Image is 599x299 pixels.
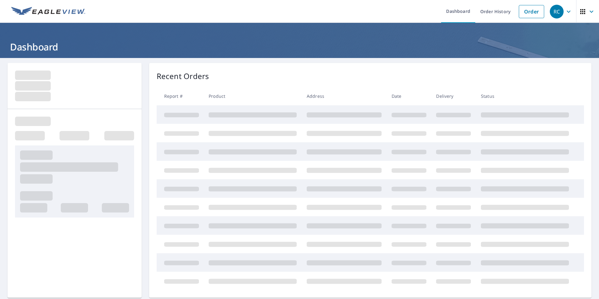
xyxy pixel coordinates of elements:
th: Address [302,87,387,105]
p: Recent Orders [157,71,209,82]
th: Report # [157,87,204,105]
th: Product [204,87,302,105]
img: EV Logo [11,7,85,16]
th: Date [387,87,431,105]
th: Status [476,87,574,105]
th: Delivery [431,87,476,105]
a: Order [519,5,544,18]
h1: Dashboard [8,40,591,53]
div: RC [550,5,564,18]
